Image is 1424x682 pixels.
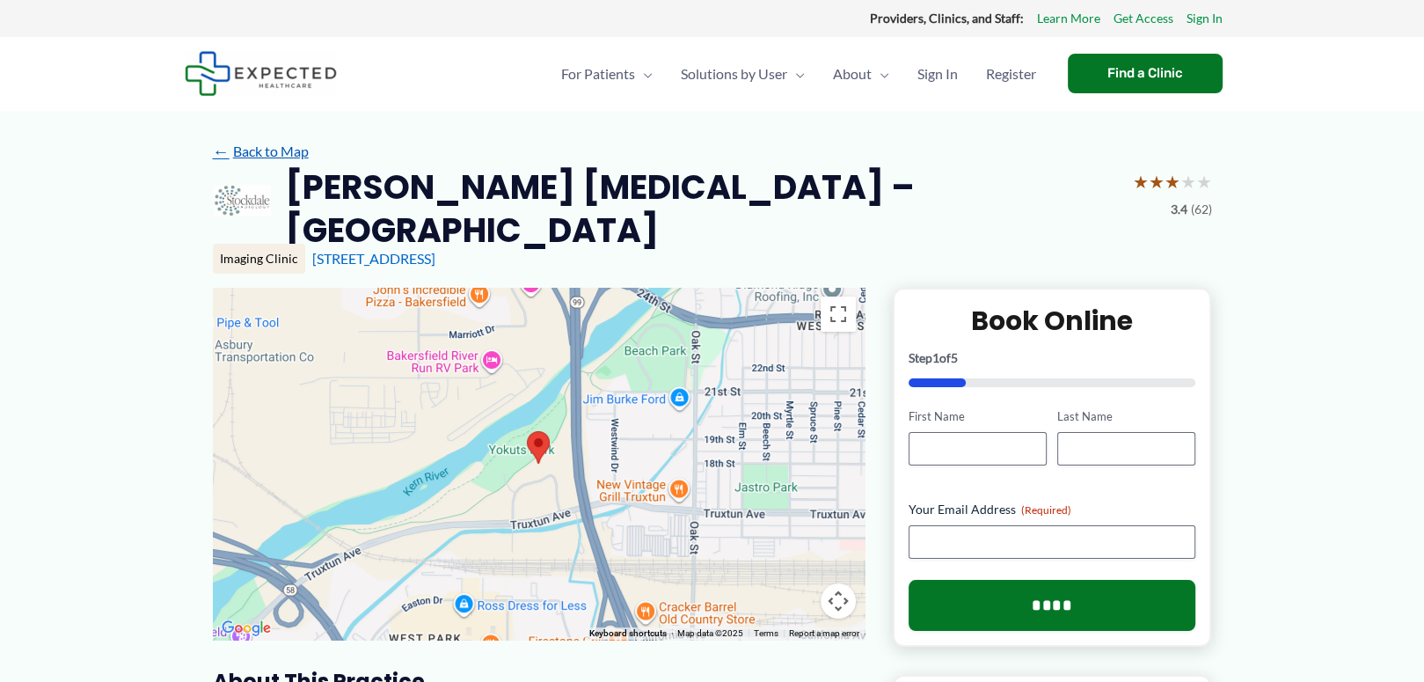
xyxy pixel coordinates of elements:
span: ★ [1133,165,1149,198]
a: Open this area in Google Maps (opens a new window) [217,617,275,640]
div: Imaging Clinic [213,244,305,274]
label: Last Name [1057,408,1195,425]
span: ★ [1180,165,1196,198]
span: 3.4 [1171,198,1187,221]
label: First Name [909,408,1047,425]
label: Your Email Address [909,501,1196,518]
span: ★ [1165,165,1180,198]
a: Learn More [1037,7,1100,30]
span: Menu Toggle [787,43,805,105]
span: Menu Toggle [872,43,889,105]
a: Solutions by UserMenu Toggle [667,43,819,105]
span: (62) [1191,198,1212,221]
span: About [833,43,872,105]
span: Sign In [917,43,958,105]
button: Toggle fullscreen view [821,297,856,332]
span: Map data ©2025 [677,628,743,638]
a: Sign In [1187,7,1223,30]
span: Menu Toggle [635,43,653,105]
a: AboutMenu Toggle [819,43,903,105]
a: Sign In [903,43,972,105]
button: Map camera controls [821,583,856,619]
a: For PatientsMenu Toggle [547,43,667,105]
p: Step of [909,352,1196,364]
a: Get Access [1114,7,1173,30]
a: Report a map error [789,628,859,638]
span: ★ [1149,165,1165,198]
strong: Providers, Clinics, and Staff: [870,11,1024,26]
span: (Required) [1021,503,1071,517]
span: ★ [1196,165,1212,198]
a: Find a Clinic [1068,54,1223,93]
span: 1 [932,350,939,365]
span: For Patients [561,43,635,105]
a: [STREET_ADDRESS] [312,250,435,267]
a: Register [972,43,1050,105]
img: Expected Healthcare Logo - side, dark font, small [185,51,337,96]
nav: Primary Site Navigation [547,43,1050,105]
h2: Book Online [909,304,1196,338]
a: ←Back to Map [213,138,309,165]
span: 5 [951,350,958,365]
button: Keyboard shortcuts [589,627,667,640]
h2: [PERSON_NAME] [MEDICAL_DATA] – [GEOGRAPHIC_DATA] [285,165,1119,253]
a: Terms (opens in new tab) [754,628,778,638]
span: ← [213,143,230,159]
span: Solutions by User [681,43,787,105]
span: Register [986,43,1036,105]
img: Google [217,617,275,640]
